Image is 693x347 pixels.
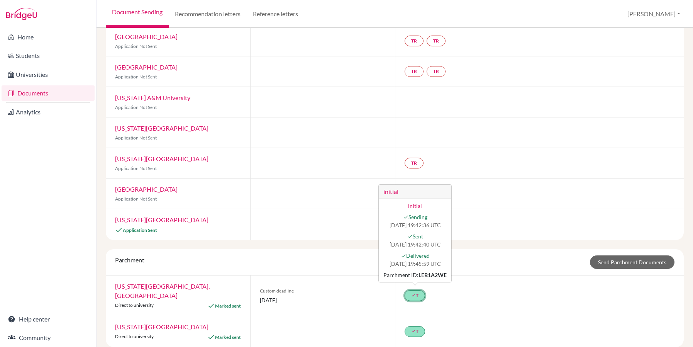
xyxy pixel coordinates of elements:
a: TR [427,36,446,46]
span: Application Not Sent [115,74,157,80]
span: Application Sent [123,227,157,233]
span: Sent [383,232,447,240]
a: Documents [2,85,95,101]
span: Direct to university [115,333,154,339]
a: TR [427,66,446,77]
span: Parchment [115,256,144,264]
a: [US_STATE] A&M University [115,94,190,101]
button: [PERSON_NAME] [624,7,684,21]
span: Application Not Sent [115,43,157,49]
span: Application Not Sent [115,104,157,110]
a: Universities [2,67,95,82]
a: Students [2,48,95,63]
a: doneTinitial initial doneSending [DATE] 19:42:36 UTC doneSent [DATE] 19:42:40 UTC doneDelivered [... [405,290,425,301]
a: [US_STATE][GEOGRAPHIC_DATA] [115,216,208,223]
a: Send Parchment Documents [590,255,674,269]
span: Application Not Sent [115,135,157,141]
span: Custom deadline [260,287,385,294]
i: done [411,329,416,333]
a: initial [408,202,422,209]
i: done [400,253,406,259]
h3: initial [379,185,451,199]
a: TR [405,66,424,77]
span: Direct to university [115,302,154,308]
a: [US_STATE][GEOGRAPHIC_DATA] [115,155,208,162]
strong: LEB1A2WE [419,272,447,278]
a: Home [2,29,95,45]
a: Analytics [2,104,95,120]
a: TR [405,36,424,46]
span: Marked sent [215,303,241,309]
a: [GEOGRAPHIC_DATA] [115,33,178,40]
span: Delivered [383,252,447,260]
a: Help center [2,311,95,327]
img: Bridge-U [6,8,37,20]
span: Sending [383,213,447,221]
span: Application Not Sent [115,165,157,171]
i: done [407,234,412,239]
span: Application Not Sent [115,196,157,202]
a: doneT [405,326,425,337]
a: Community [2,330,95,345]
i: done [411,293,416,298]
i: done [403,214,408,220]
a: [US_STATE][GEOGRAPHIC_DATA], [GEOGRAPHIC_DATA] [115,282,210,299]
a: [US_STATE][GEOGRAPHIC_DATA] [115,124,208,132]
div: Parchment ID: [383,271,447,279]
span: [DATE] 19:45:59 UTC [383,260,447,268]
span: Marked sent [215,334,241,340]
a: [US_STATE][GEOGRAPHIC_DATA] [115,323,208,330]
span: [DATE] 19:42:40 UTC [383,240,447,248]
a: [GEOGRAPHIC_DATA] [115,63,178,71]
span: [DATE] 19:42:36 UTC [383,221,447,229]
a: [GEOGRAPHIC_DATA] [115,185,178,193]
span: [DATE] [260,296,385,304]
a: TR [405,158,424,168]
